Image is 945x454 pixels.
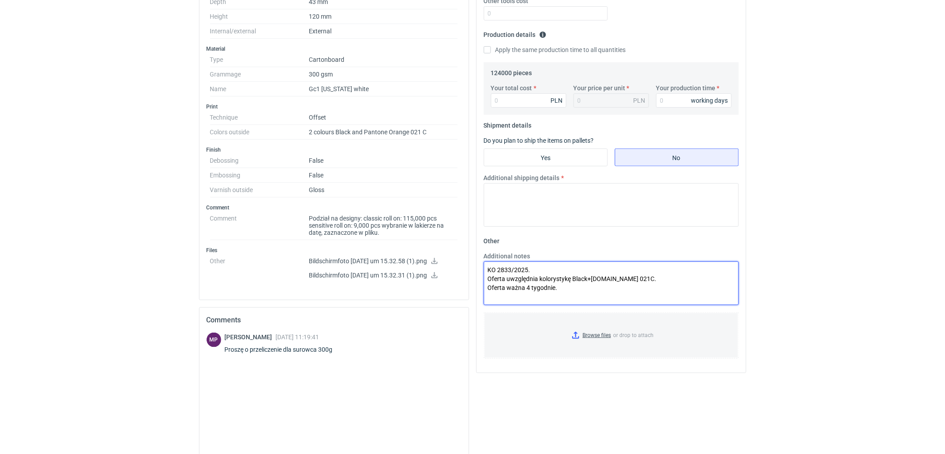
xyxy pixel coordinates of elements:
[210,211,309,240] dt: Comment
[491,93,566,108] input: 0
[225,345,343,354] div: Proszę o przeliczenie dla surowca 300g
[484,261,739,305] textarea: KO 2833/2025. Oferta uwzględnia kolorystykę Black+[DOMAIN_NAME] 021C. Oferta ważna 4 tygodnie.
[207,247,462,254] h3: Files
[484,137,594,144] label: Do you plan to ship the items on pallets?
[309,168,458,183] dd: False
[207,45,462,52] h3: Material
[210,254,309,286] dt: Other
[484,28,546,38] legend: Production details
[484,6,608,20] input: 0
[491,66,532,76] legend: 124000 pieces
[484,252,530,261] label: Additional notes
[484,149,608,166] label: Yes
[210,153,309,168] dt: Debossing
[309,82,458,96] dd: Gc1 [US_STATE] white
[309,211,458,240] dd: Podział na designy: classic roll on: 115,000 pcs sensitive roll on: 9,000 pcs wybranie w lakierze...
[656,93,732,108] input: 0
[210,52,309,67] dt: Type
[309,183,458,197] dd: Gloss
[484,173,560,182] label: Additional shipping details
[309,153,458,168] dd: False
[615,149,739,166] label: No
[210,183,309,197] dt: Varnish outside
[276,333,319,341] span: [DATE] 11:19:41
[551,96,563,105] div: PLN
[491,84,532,92] label: Your total cost
[207,146,462,153] h3: Finish
[691,96,728,105] div: working days
[210,82,309,96] dt: Name
[309,9,458,24] dd: 120 mm
[309,52,458,67] dd: Cartonboard
[207,204,462,211] h3: Comment
[210,110,309,125] dt: Technique
[210,125,309,140] dt: Colors outside
[656,84,716,92] label: Your production time
[309,272,458,280] p: Bildschirmfoto [DATE] um 15.32.31 (1).png
[210,24,309,39] dt: Internal/external
[484,234,500,245] legend: Other
[634,96,646,105] div: PLN
[309,125,458,140] dd: 2 colours Black and Pantone Orange 021 C
[484,45,626,54] label: Apply the same production time to all quantities
[309,67,458,82] dd: 300 gsm
[210,168,309,183] dt: Embossing
[210,9,309,24] dt: Height
[210,67,309,82] dt: Grammage
[484,118,532,129] legend: Shipment details
[207,103,462,110] h3: Print
[309,257,458,265] p: Bildschirmfoto [DATE] um 15.32.58 (1).png
[309,24,458,39] dd: External
[207,315,462,325] h2: Comments
[207,333,221,347] figcaption: MP
[309,110,458,125] dd: Offset
[225,333,276,341] span: [PERSON_NAME]
[484,313,738,358] label: or drop to attach
[574,84,626,92] label: Your price per unit
[207,333,221,347] div: Michał Palasek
